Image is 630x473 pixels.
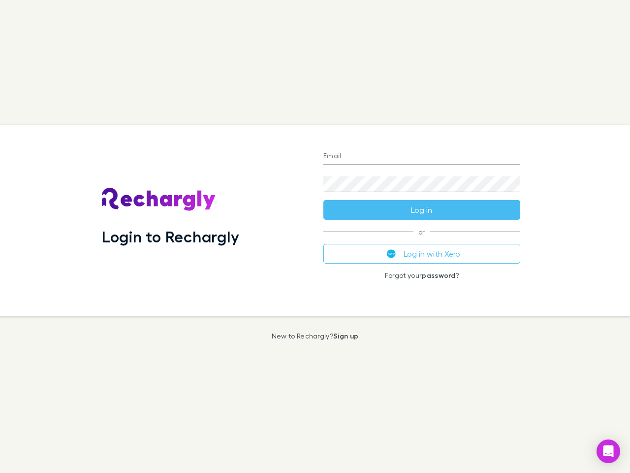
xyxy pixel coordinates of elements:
a: password [422,271,455,279]
a: Sign up [333,332,358,340]
span: or [323,232,520,232]
button: Log in with Xero [323,244,520,264]
p: New to Rechargly? [272,332,359,340]
h1: Login to Rechargly [102,227,239,246]
p: Forgot your ? [323,271,520,279]
img: Xero's logo [387,249,396,258]
button: Log in [323,200,520,220]
div: Open Intercom Messenger [597,439,620,463]
img: Rechargly's Logo [102,188,216,211]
